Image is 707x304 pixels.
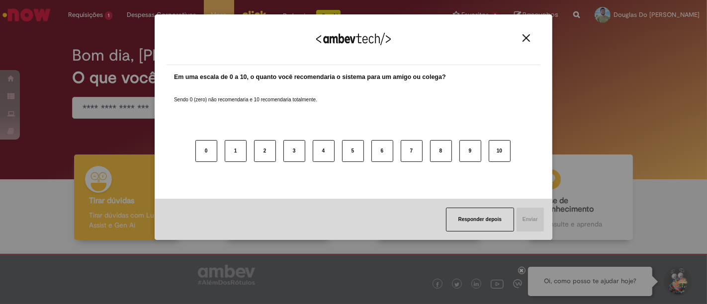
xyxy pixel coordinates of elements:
[313,140,335,162] button: 4
[283,140,305,162] button: 3
[254,140,276,162] button: 2
[489,140,511,162] button: 10
[401,140,423,162] button: 7
[174,73,446,82] label: Em uma escala de 0 a 10, o quanto você recomendaria o sistema para um amigo ou colega?
[316,33,391,45] img: Logo Ambevtech
[225,140,247,162] button: 1
[446,208,514,231] button: Responder depois
[459,140,481,162] button: 9
[195,140,217,162] button: 0
[523,34,530,42] img: Close
[342,140,364,162] button: 5
[174,84,317,103] label: Sendo 0 (zero) não recomendaria e 10 recomendaria totalmente.
[520,34,533,42] button: Close
[430,140,452,162] button: 8
[371,140,393,162] button: 6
